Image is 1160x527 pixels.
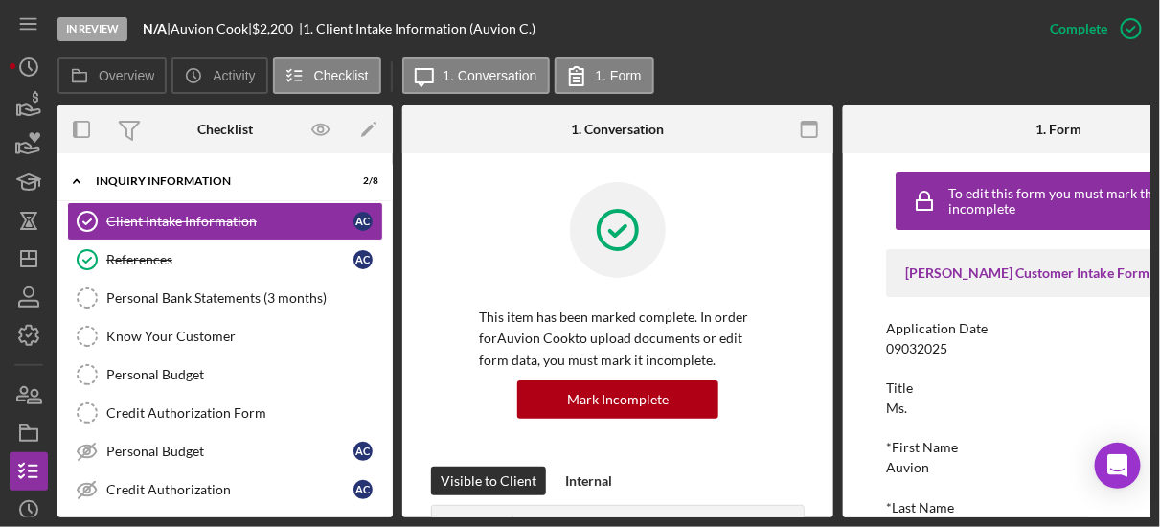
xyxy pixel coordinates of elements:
label: Overview [99,68,154,83]
a: ReferencesAC [67,241,383,279]
p: This item has been marked complete. In order for Auvion Cook to upload documents or edit form dat... [479,307,757,371]
div: Credit Authorization Form [106,405,382,421]
button: Visible to Client [431,467,546,495]
button: Internal [556,467,622,495]
button: 1. Conversation [402,57,550,94]
span: $2,200 [252,20,293,36]
div: Auvion Cook | [171,21,252,36]
div: A C [353,250,373,269]
button: Mark Incomplete [517,380,718,419]
div: In Review [57,17,127,41]
div: 2 / 8 [344,175,378,187]
label: Activity [213,68,255,83]
div: Open Intercom Messenger [1095,443,1141,489]
div: Complete [1050,10,1107,48]
div: 1. Form [1035,122,1081,137]
a: Personal Bank Statements (3 months) [67,279,383,317]
a: Personal BudgetAC [67,432,383,470]
div: References [106,252,353,267]
div: Personal Bank Statements (3 months) [106,290,382,306]
div: Visible to Client [441,467,536,495]
button: Complete [1031,10,1150,48]
label: 1. Conversation [444,68,537,83]
div: Internal [565,467,612,495]
div: Checklist [197,122,253,137]
div: A C [353,212,373,231]
a: Credit Authorization Form [67,394,383,432]
div: | [143,21,171,36]
div: Personal Budget [106,444,353,459]
label: 1. Form [596,68,642,83]
div: Auvion [886,460,929,475]
button: Activity [171,57,267,94]
div: Mark Incomplete [567,380,669,419]
div: 1. Conversation [572,122,665,137]
a: Client Intake InformationAC [67,202,383,241]
div: Know Your Customer [106,329,382,344]
a: Know Your Customer [67,317,383,355]
div: Credit Authorization [106,482,353,497]
a: Personal Budget [67,355,383,394]
div: Client Intake Information [106,214,353,229]
div: 09032025 [886,341,947,356]
button: 1. Form [555,57,654,94]
b: N/A [143,20,167,36]
a: Credit AuthorizationAC [67,470,383,509]
div: | 1. Client Intake Information (Auvion C.) [299,21,535,36]
div: A C [353,480,373,499]
button: Overview [57,57,167,94]
label: Checklist [314,68,369,83]
button: Checklist [273,57,381,94]
div: A C [353,442,373,461]
div: Ms. [886,401,907,416]
div: Inquiry Information [96,175,330,187]
div: Personal Budget [106,367,382,382]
